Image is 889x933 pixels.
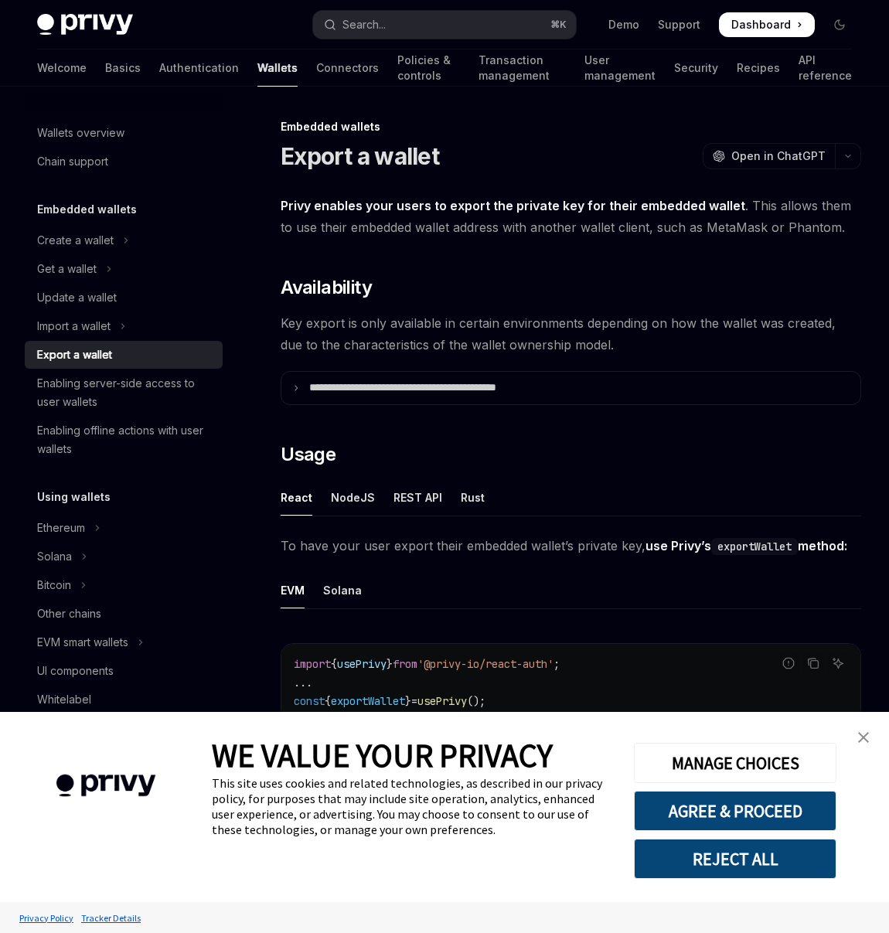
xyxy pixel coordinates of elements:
img: close banner [858,732,869,743]
button: Toggle dark mode [827,12,852,37]
button: Toggle Import a wallet section [25,312,223,340]
a: User management [584,49,656,87]
div: Search... [342,15,386,34]
button: Toggle EVM smart wallets section [25,628,223,656]
strong: use Privy’s method: [645,538,847,553]
div: UI components [37,662,114,680]
a: API reference [799,49,852,87]
div: Solana [323,572,362,608]
div: Enabling offline actions with user wallets [37,421,213,458]
a: Wallets [257,49,298,87]
button: REJECT ALL [634,839,836,879]
span: usePrivy [337,657,387,671]
a: Enabling server-side access to user wallets [25,369,223,416]
img: company logo [23,752,189,819]
div: Ethereum [37,519,85,537]
span: WE VALUE YOUR PRIVACY [212,735,553,775]
a: Tracker Details [77,904,145,931]
span: (); [467,694,485,708]
a: Support [658,17,700,32]
span: Dashboard [731,17,791,32]
a: Chain support [25,148,223,175]
a: Welcome [37,49,87,87]
div: REST API [393,479,442,516]
span: { [325,694,331,708]
div: Solana [37,547,72,566]
a: Export a wallet [25,341,223,369]
button: AGREE & PROCEED [634,791,836,831]
span: '@privy-io/react-auth' [417,657,553,671]
button: Ask AI [828,653,848,673]
a: Dashboard [719,12,815,37]
span: usePrivy [417,694,467,708]
button: Toggle Get a wallet section [25,255,223,283]
a: Recipes [737,49,780,87]
span: Open in ChatGPT [731,148,826,164]
div: Whitelabel [37,690,91,709]
a: Wallets overview [25,119,223,147]
a: UI components [25,657,223,685]
a: Privacy Policy [15,904,77,931]
span: } [405,694,411,708]
a: Policies & controls [397,49,460,87]
button: MANAGE CHOICES [634,743,836,783]
div: EVM smart wallets [37,633,128,652]
h5: Embedded wallets [37,200,137,219]
button: Toggle Ethereum section [25,514,223,542]
span: } [387,657,393,671]
div: Export a wallet [37,346,112,364]
button: Toggle Create a wallet section [25,226,223,254]
div: Other chains [37,604,101,623]
span: Key export is only available in certain environments depending on how the wallet was created, due... [281,312,861,356]
div: Create a wallet [37,231,114,250]
span: = [411,694,417,708]
span: ; [553,657,560,671]
img: dark logo [37,14,133,36]
a: Basics [105,49,141,87]
div: Chain support [37,152,108,171]
span: from [393,657,417,671]
div: Get a wallet [37,260,97,278]
div: Import a wallet [37,317,111,335]
button: Toggle Solana section [25,543,223,570]
strong: Privy enables your users to export the private key for their embedded wallet [281,198,745,213]
button: Toggle Bitcoin section [25,571,223,599]
a: close banner [848,722,879,753]
span: ⌘ K [550,19,567,31]
span: exportWallet [331,694,405,708]
div: This site uses cookies and related technologies, as described in our privacy policy, for purposes... [212,775,611,837]
div: NodeJS [331,479,375,516]
a: Connectors [316,49,379,87]
div: Enabling server-side access to user wallets [37,374,213,411]
div: Wallets overview [37,124,124,142]
div: React [281,479,312,516]
span: const [294,694,325,708]
span: . This allows them to use their embedded wallet address with another wallet client, such as MetaM... [281,195,861,238]
a: Security [674,49,718,87]
a: Transaction management [479,49,566,87]
span: { [331,657,337,671]
a: Authentication [159,49,239,87]
span: Availability [281,275,372,300]
button: Report incorrect code [778,653,799,673]
h1: Export a wallet [281,142,439,170]
h5: Using wallets [37,488,111,506]
button: Open in ChatGPT [703,143,835,169]
a: Other chains [25,600,223,628]
span: To have your user export their embedded wallet’s private key, [281,535,861,557]
span: ... [294,676,312,690]
a: Whitelabel [25,686,223,713]
a: Demo [608,17,639,32]
button: Copy the contents from the code block [803,653,823,673]
code: exportWallet [711,538,798,555]
div: Rust [461,479,485,516]
a: Update a wallet [25,284,223,312]
button: Open search [313,11,577,39]
div: Bitcoin [37,576,71,594]
span: Usage [281,442,336,467]
span: import [294,657,331,671]
a: Enabling offline actions with user wallets [25,417,223,463]
div: EVM [281,572,305,608]
div: Embedded wallets [281,119,861,135]
div: Update a wallet [37,288,117,307]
